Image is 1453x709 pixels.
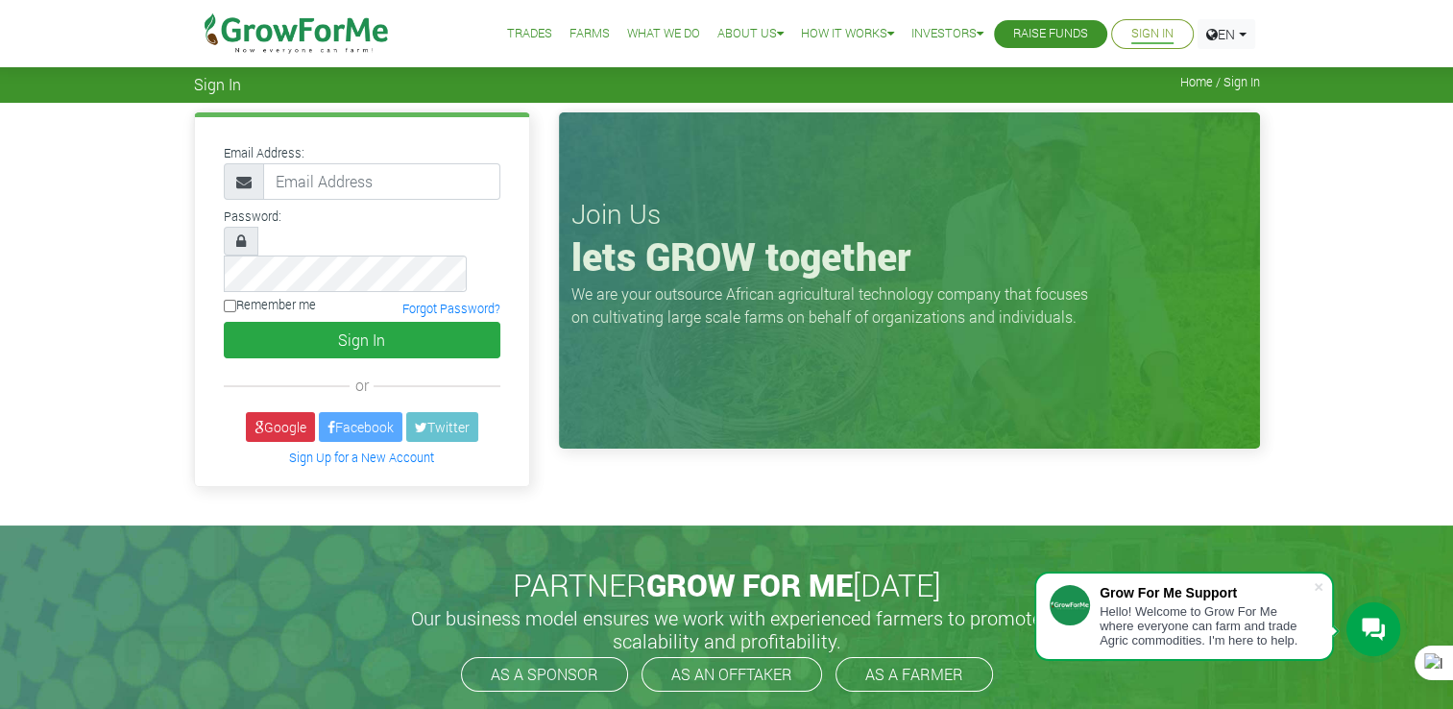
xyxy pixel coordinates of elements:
[571,282,1100,329] p: We are your outsource African agricultural technology company that focuses on cultivating large s...
[646,564,853,605] span: GROW FOR ME
[1013,24,1088,44] a: Raise Funds
[289,450,434,465] a: Sign Up for a New Account
[224,144,304,162] label: Email Address:
[507,24,552,44] a: Trades
[717,24,784,44] a: About Us
[569,24,610,44] a: Farms
[1100,585,1313,600] div: Grow For Me Support
[391,606,1063,652] h5: Our business model ensures we work with experienced farmers to promote scalability and profitabil...
[835,657,993,692] a: AS A FARMER
[202,567,1252,603] h2: PARTNER [DATE]
[224,296,316,314] label: Remember me
[461,657,628,692] a: AS A SPONSOR
[224,322,500,358] button: Sign In
[801,24,894,44] a: How it Works
[402,301,500,316] a: Forgot Password?
[1180,75,1260,89] span: Home / Sign In
[1198,19,1255,49] a: EN
[571,198,1247,231] h3: Join Us
[571,233,1247,280] h1: lets GROW together
[224,208,281,226] label: Password:
[263,163,500,200] input: Email Address
[246,412,315,442] a: Google
[224,374,500,397] div: or
[1131,24,1174,44] a: Sign In
[642,657,822,692] a: AS AN OFFTAKER
[911,24,983,44] a: Investors
[627,24,700,44] a: What We Do
[194,75,241,93] span: Sign In
[224,300,236,312] input: Remember me
[1100,604,1313,648] div: Hello! Welcome to Grow For Me where everyone can farm and trade Agric commodities. I'm here to help.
